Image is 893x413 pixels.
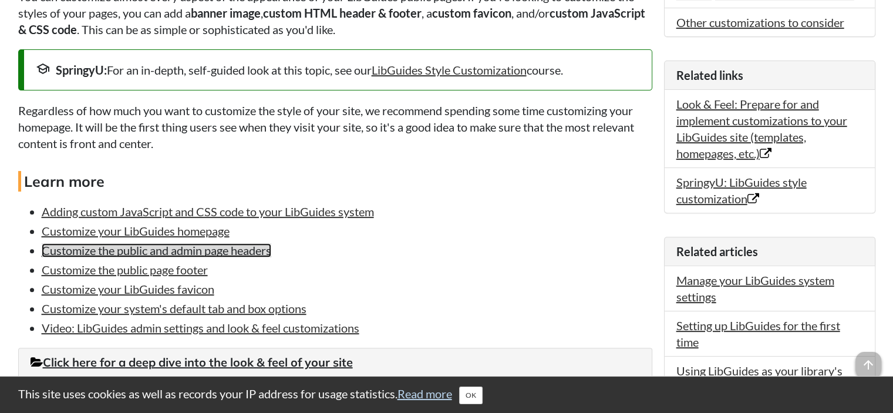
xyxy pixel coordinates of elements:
[42,282,214,296] a: Customize your LibGuides favicon
[6,385,887,404] div: This site uses cookies as well as records your IP address for usage statistics.
[676,244,758,258] span: Related articles
[18,102,652,152] p: Regardless of how much you want to customize the style of your site, we recommend spending some t...
[676,97,847,160] a: Look & Feel: Prepare for and implement customizations to your LibGuides site (templates, homepage...
[676,15,844,29] a: Other customizations to consider
[432,6,511,20] strong: custom favicon
[56,63,107,77] strong: SpringyU:
[676,364,843,394] a: Using LibGuides as your library's website
[42,263,208,277] a: Customize the public page footer
[42,301,306,315] a: Customize your system's default tab and box options
[42,224,230,238] a: Customize your LibGuides homepage
[42,204,374,219] a: Adding custom JavaScript and CSS code to your LibGuides system
[263,6,422,20] strong: custom HTML header & footer
[191,6,261,20] strong: banner image
[42,321,359,335] a: Video: LibGuides admin settings and look & feel customizations
[36,62,640,78] div: For an in-depth, self-guided look at this topic, see our course.
[372,63,527,77] a: LibGuides Style Customization
[676,68,743,82] span: Related links
[18,171,652,192] h4: Learn more
[676,318,840,349] a: Setting up LibGuides for the first time
[397,387,452,401] a: Read more
[676,175,807,206] a: SpringyU: LibGuides style customization
[676,273,834,304] a: Manage your LibGuides system settings
[855,353,881,367] a: arrow_upward
[459,387,483,404] button: Close
[42,243,271,257] a: Customize the public and admin page headers
[36,62,50,76] span: school
[31,355,353,370] a: Click here for a deep dive into the look & feel of your site
[855,352,881,378] span: arrow_upward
